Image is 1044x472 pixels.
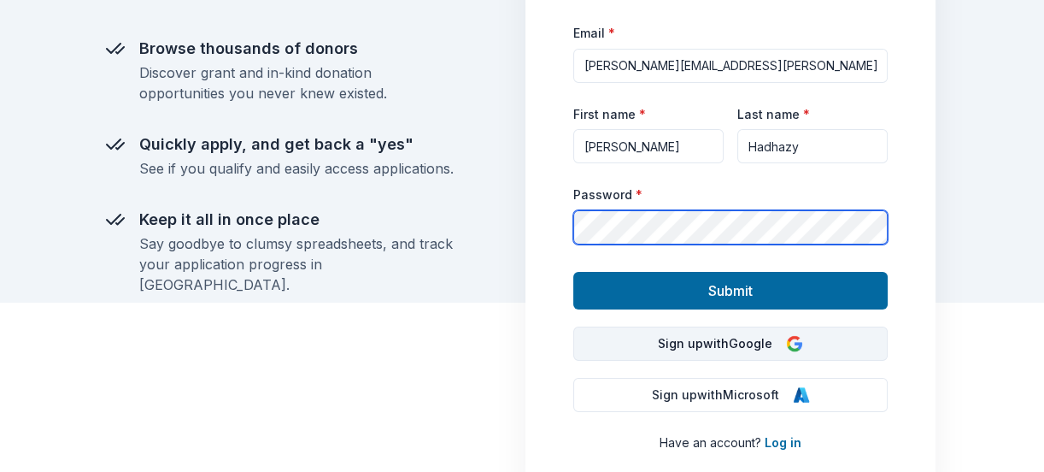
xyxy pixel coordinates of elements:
span: Submit [708,280,753,302]
div: Quickly apply, and get back a "yes" [139,131,454,158]
div: Say goodbye to clumsy spreadsheets, and track your application progress in [GEOGRAPHIC_DATA]. [139,233,454,295]
div: Discover grant and in-kind donation opportunities you never knew existed. [139,62,454,103]
label: First name [573,106,646,123]
span: Have an account? [660,435,761,450]
div: Keep it all in once place [139,206,454,233]
img: Google Logo [786,335,803,352]
div: See if you qualify and easily access applications. [139,158,454,179]
div: Browse thousands of donors [139,35,454,62]
img: Microsoft Logo [793,386,810,404]
button: Sign upwithGoogle [573,327,888,361]
a: Log in [765,435,801,450]
label: Last name [737,106,810,123]
label: Email [573,25,615,42]
button: Submit [573,272,888,310]
label: Password [573,186,642,204]
button: Sign upwithMicrosoft [573,378,888,412]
